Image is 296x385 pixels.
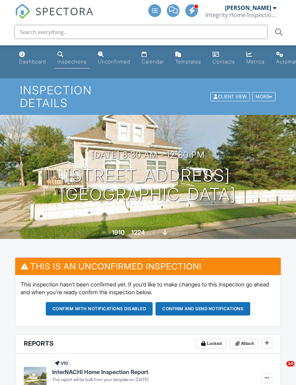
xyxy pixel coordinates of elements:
img: The Best Home Inspection Software - Spectora [15,4,31,19]
a: Templates [172,48,204,68]
div: [PERSON_NAME] [225,4,271,11]
div: Integrity Home Inspections [205,11,276,18]
a: Contacts [210,48,238,68]
a: SPECTORA [15,10,94,24]
button: Confirm and send notifications [155,302,250,316]
div: Contacts [213,58,235,65]
div: Dashboard [19,58,46,65]
div: 1910 [112,229,125,236]
span: 10 [286,361,295,367]
h3: [DATE] 8:30 am - 12:30 pm [91,150,205,160]
span: basement [169,230,188,236]
button: Confirm with notifications disabled [46,302,153,316]
div: Metrics [246,58,265,65]
div: Inspections [57,58,87,65]
span: SPECTORA [35,4,94,18]
p: This inspection hasn't been confirmed yet. If you'd like to make changes to this inspection go ah... [21,280,276,296]
div: Calendar [142,58,164,65]
div: Templates [175,58,201,65]
a: Dashboard [16,48,49,68]
a: Calendar [139,48,167,68]
span: Built [103,230,111,236]
a: Metrics [243,48,268,68]
iframe: Intercom live chat [272,361,289,378]
div: Unconfirmed [98,58,130,65]
h3: This is an Unconfirmed Inspection! [15,258,281,275]
h1: Inspection Details [20,84,276,109]
input: Search everything... [14,25,268,39]
div: 1224 [131,229,145,236]
a: Unconfirmed [95,48,133,68]
span: sq. ft. [146,230,156,236]
a: Inspections [55,48,89,68]
div: More [252,92,275,101]
a: Client View [210,94,252,99]
div: Client View [210,92,250,101]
